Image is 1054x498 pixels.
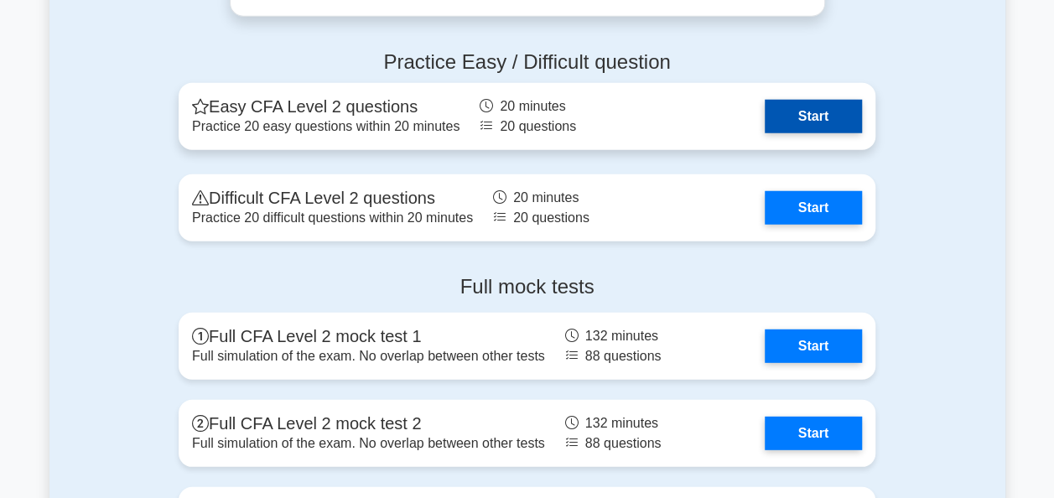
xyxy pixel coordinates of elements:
[765,417,862,450] a: Start
[765,191,862,225] a: Start
[179,50,875,75] h4: Practice Easy / Difficult question
[765,100,862,133] a: Start
[179,275,875,299] h4: Full mock tests
[765,329,862,363] a: Start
